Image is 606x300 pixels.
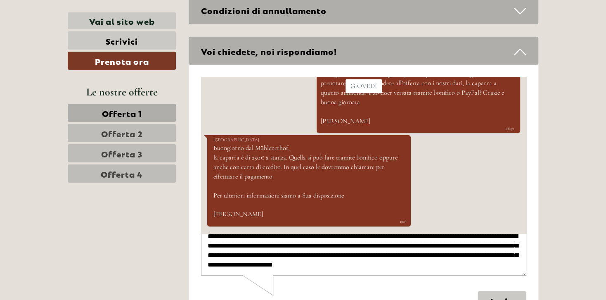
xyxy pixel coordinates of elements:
div: [GEOGRAPHIC_DATA] [12,60,206,66]
small: 08:57 [120,49,313,55]
div: Le nostre offerte [68,84,176,100]
a: Scrivici [68,31,176,50]
span: Offerta 1 [102,107,142,119]
div: Buongiorno dal Mühlenerhof, la caparra é di 250€ a stanza. Quella si può fare tramite bonifico op... [6,58,210,149]
span: Offerta 4 [101,168,143,179]
a: Vai al sito web [68,12,176,29]
span: Offerta 2 [101,127,143,139]
div: Voi chiedete, noi rispondiamo! [189,37,539,65]
span: Offerta 3 [101,148,142,159]
a: Prenota ora [68,52,176,70]
small: 10:11 [12,142,206,148]
button: Invia [277,214,325,232]
div: giovedì [144,2,181,16]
